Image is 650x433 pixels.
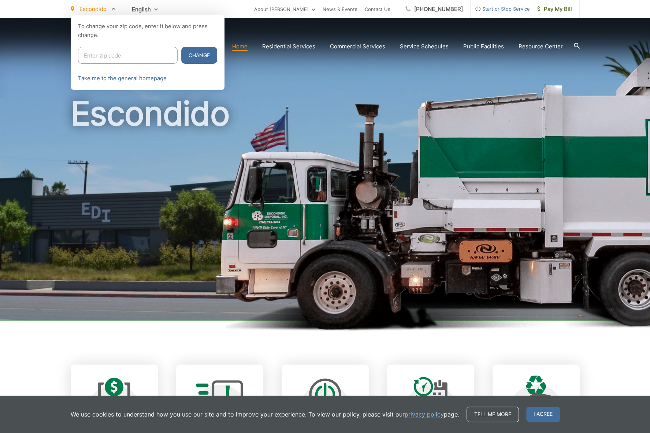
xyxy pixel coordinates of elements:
a: Tell me more [467,407,519,422]
a: News & Events [323,5,357,14]
span: English [126,3,163,16]
span: I agree [526,407,560,422]
p: To change your zip code, enter it below and press change. [78,22,217,40]
p: We use cookies to understand how you use our site and to improve your experience. To view our pol... [71,410,459,419]
span: Pay My Bill [537,5,572,14]
a: Take me to the general homepage [78,74,167,83]
a: privacy policy [405,410,444,419]
a: About [PERSON_NAME] [254,5,315,14]
span: Escondido [79,5,107,12]
a: Contact Us [365,5,390,14]
input: Enter zip code [78,47,178,64]
button: Change [181,47,217,64]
